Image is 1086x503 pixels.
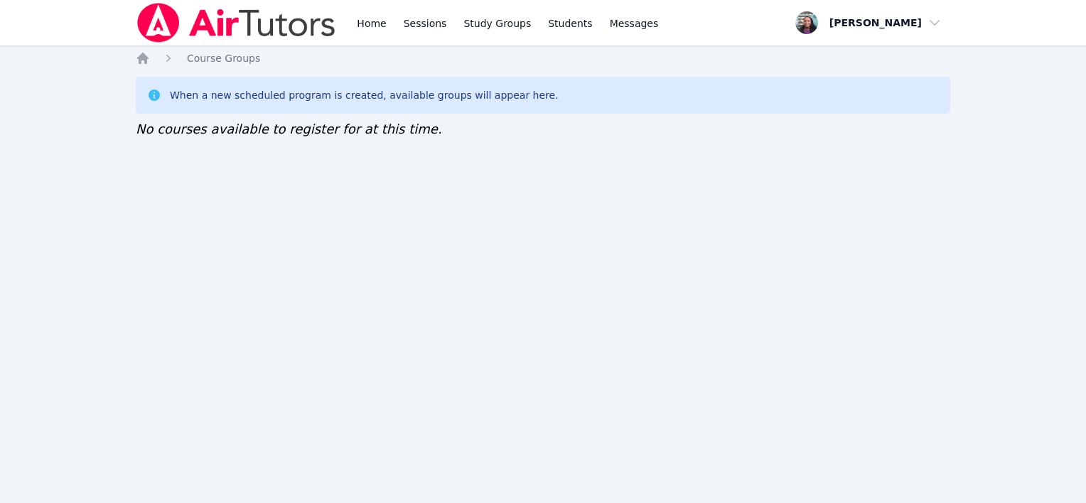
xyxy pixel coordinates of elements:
[136,51,950,65] nav: Breadcrumb
[170,88,559,102] div: When a new scheduled program is created, available groups will appear here.
[187,51,260,65] a: Course Groups
[610,16,659,31] span: Messages
[136,3,337,43] img: Air Tutors
[136,121,442,136] span: No courses available to register for at this time.
[187,53,260,64] span: Course Groups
